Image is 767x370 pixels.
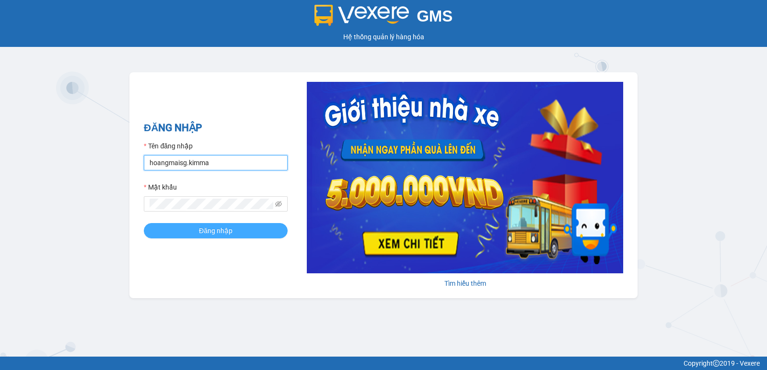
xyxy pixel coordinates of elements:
div: Hệ thống quản lý hàng hóa [2,32,765,42]
span: copyright [713,360,720,367]
span: eye-invisible [275,201,282,207]
button: Đăng nhập [144,223,288,238]
span: GMS [417,7,453,25]
a: GMS [314,14,453,22]
input: Tên đăng nhập [144,155,288,170]
img: banner-0 [307,82,623,273]
span: Đăng nhập [199,225,232,236]
label: Mật khẩu [144,182,177,192]
label: Tên đăng nhập [144,141,193,151]
div: Tìm hiểu thêm [307,278,623,289]
div: Copyright 2019 - Vexere [7,358,760,369]
input: Mật khẩu [150,199,273,209]
h2: ĐĂNG NHẬP [144,120,288,136]
img: logo 2 [314,5,409,26]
